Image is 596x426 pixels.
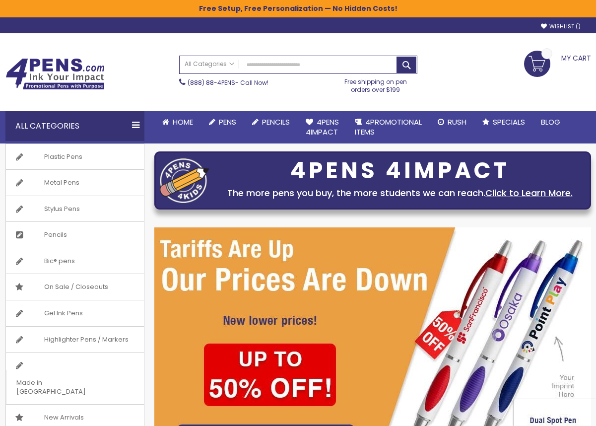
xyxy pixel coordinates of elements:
span: Bic® pens [34,248,85,274]
span: 4PROMOTIONAL ITEMS [355,117,422,137]
img: four_pen_logo.png [160,158,209,203]
a: All Categories [180,56,239,72]
a: Wishlist [541,23,581,30]
span: Made in [GEOGRAPHIC_DATA] [6,370,119,404]
span: - Call Now! [188,78,268,87]
a: Rush [430,111,474,133]
a: (888) 88-4PENS [188,78,235,87]
span: 4Pens 4impact [306,117,339,137]
a: Bic® pens [6,248,144,274]
a: Blog [533,111,568,133]
a: Stylus Pens [6,196,144,222]
a: Gel Ink Pens [6,300,144,326]
span: On Sale / Closeouts [34,274,118,300]
img: 4Pens Custom Pens and Promotional Products [5,58,105,90]
a: Click to Learn More. [485,187,573,199]
a: Made in [GEOGRAPHIC_DATA] [6,353,144,404]
a: Plastic Pens [6,144,144,170]
a: Pencils [244,111,298,133]
div: All Categories [5,111,144,141]
span: Plastic Pens [34,144,92,170]
a: Home [154,111,201,133]
span: Pencils [262,117,290,127]
span: Pencils [34,222,77,248]
span: Blog [541,117,560,127]
a: Pens [201,111,244,133]
span: Home [173,117,193,127]
div: 4PENS 4IMPACT [214,160,586,181]
a: Highlighter Pens / Markers [6,327,144,353]
span: All Categories [185,60,234,68]
div: Free shipping on pen orders over $199 [334,74,417,94]
a: 4PROMOTIONALITEMS [347,111,430,143]
a: Pencils [6,222,144,248]
a: Metal Pens [6,170,144,196]
span: Pens [219,117,236,127]
a: On Sale / Closeouts [6,274,144,300]
span: Gel Ink Pens [34,300,93,326]
span: Rush [448,117,466,127]
span: Stylus Pens [34,196,90,222]
iframe: Google Customer Reviews [514,399,596,426]
a: Specials [474,111,533,133]
span: Metal Pens [34,170,89,196]
span: Highlighter Pens / Markers [34,327,138,353]
div: The more pens you buy, the more students we can reach. [214,186,586,200]
span: Specials [493,117,525,127]
a: 4Pens4impact [298,111,347,143]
